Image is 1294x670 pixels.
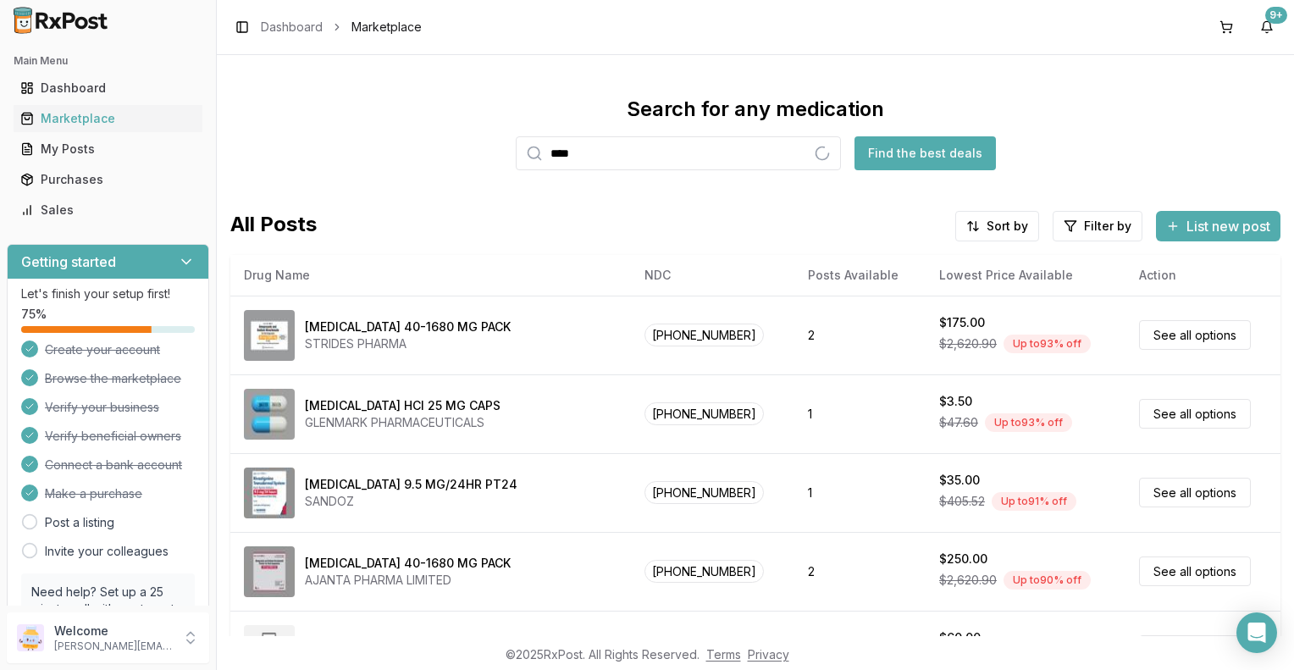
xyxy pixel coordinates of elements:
[7,105,209,132] button: Marketplace
[20,202,196,219] div: Sales
[794,453,926,532] td: 1
[939,472,980,489] div: $35.00
[244,389,295,440] img: Atomoxetine HCl 25 MG CAPS
[1265,7,1287,24] div: 9+
[939,493,985,510] span: $405.52
[14,195,202,225] a: Sales
[31,584,185,634] p: Need help? Set up a 25 minute call with our team to set up.
[1139,478,1251,507] a: See all options
[794,532,926,611] td: 2
[794,255,926,296] th: Posts Available
[926,255,1125,296] th: Lowest Price Available
[1004,571,1091,590] div: Up to 90 % off
[1236,612,1277,653] div: Open Intercom Messenger
[14,73,202,103] a: Dashboard
[351,19,422,36] span: Marketplace
[45,543,169,560] a: Invite your colleagues
[627,96,884,123] div: Search for any medication
[939,629,981,646] div: $60.00
[305,634,484,651] div: Glutathione-L Reduced POWD
[14,54,202,68] h2: Main Menu
[45,457,182,473] span: Connect a bank account
[45,428,181,445] span: Verify beneficial owners
[305,414,500,431] div: GLENMARK PHARMACEUTICALS
[244,546,295,597] img: Omeprazole-Sodium Bicarbonate 40-1680 MG PACK
[20,110,196,127] div: Marketplace
[244,468,295,518] img: Rivastigmine 9.5 MG/24HR PT24
[1139,320,1251,350] a: See all options
[987,218,1028,235] span: Sort by
[794,296,926,374] td: 2
[992,492,1076,511] div: Up to 91 % off
[305,493,517,510] div: SANDOZ
[7,136,209,163] button: My Posts
[45,399,159,416] span: Verify your business
[939,335,997,352] span: $2,620.90
[17,624,44,651] img: User avatar
[14,134,202,164] a: My Posts
[939,314,985,331] div: $175.00
[14,103,202,134] a: Marketplace
[21,252,116,272] h3: Getting started
[45,341,160,358] span: Create your account
[244,310,295,361] img: Omeprazole-Sodium Bicarbonate 40-1680 MG PACK
[1139,399,1251,429] a: See all options
[1156,211,1280,241] button: List new post
[54,623,172,640] p: Welcome
[20,80,196,97] div: Dashboard
[939,414,978,431] span: $47.60
[261,19,422,36] nav: breadcrumb
[21,285,195,302] p: Let's finish your setup first!
[644,402,764,425] span: [PHONE_NUMBER]
[1053,211,1142,241] button: Filter by
[939,551,987,568] div: $250.00
[7,7,115,34] img: RxPost Logo
[939,393,972,410] div: $3.50
[939,572,997,589] span: $2,620.90
[644,560,764,583] span: [PHONE_NUMBER]
[748,647,789,662] a: Privacy
[1156,219,1280,236] a: List new post
[7,166,209,193] button: Purchases
[305,476,517,493] div: [MEDICAL_DATA] 9.5 MG/24HR PT24
[1253,14,1280,41] button: 9+
[644,324,764,346] span: [PHONE_NUMBER]
[955,211,1039,241] button: Sort by
[305,572,511,589] div: AJANTA PHARMA LIMITED
[7,197,209,224] button: Sales
[1084,218,1131,235] span: Filter by
[21,306,47,323] span: 75 %
[706,647,741,662] a: Terms
[7,75,209,102] button: Dashboard
[631,255,794,296] th: NDC
[230,211,317,241] span: All Posts
[305,335,511,352] div: STRIDES PHARMA
[45,370,181,387] span: Browse the marketplace
[794,374,926,453] td: 1
[305,318,511,335] div: [MEDICAL_DATA] 40-1680 MG PACK
[1125,255,1280,296] th: Action
[854,136,996,170] button: Find the best deals
[54,640,172,653] p: [PERSON_NAME][EMAIL_ADDRESS][DOMAIN_NAME]
[45,485,142,502] span: Make a purchase
[1139,556,1251,586] a: See all options
[644,481,764,504] span: [PHONE_NUMBER]
[1004,335,1091,353] div: Up to 93 % off
[45,514,114,531] a: Post a listing
[20,171,196,188] div: Purchases
[14,164,202,195] a: Purchases
[305,397,500,414] div: [MEDICAL_DATA] HCl 25 MG CAPS
[230,255,631,296] th: Drug Name
[20,141,196,158] div: My Posts
[1139,635,1251,665] a: See all options
[305,555,511,572] div: [MEDICAL_DATA] 40-1680 MG PACK
[1186,216,1270,236] span: List new post
[261,19,323,36] a: Dashboard
[985,413,1072,432] div: Up to 93 % off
